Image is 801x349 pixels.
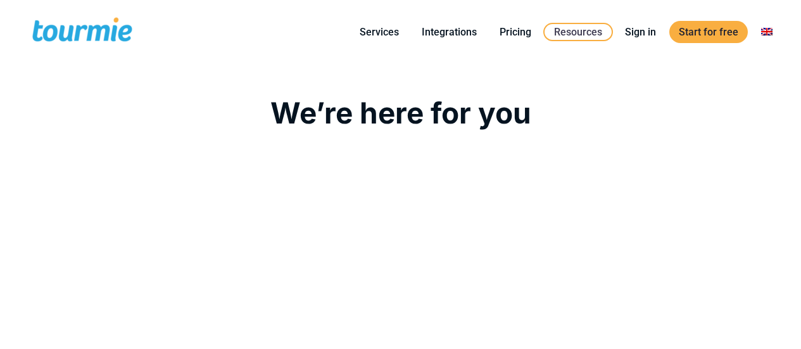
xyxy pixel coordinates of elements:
[490,24,541,40] a: Pricing
[669,21,748,43] a: Start for free
[615,24,665,40] a: Sign in
[543,23,613,41] a: Resources
[30,96,771,130] h1: We’re here for you
[350,24,408,40] a: Services
[412,24,486,40] a: Integrations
